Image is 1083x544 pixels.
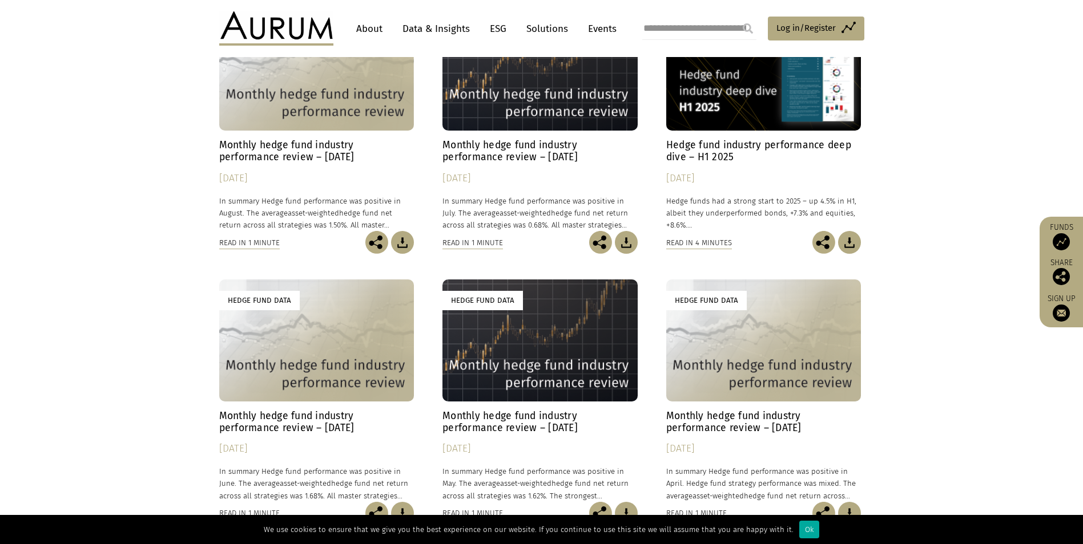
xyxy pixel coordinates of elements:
img: Download Article [615,231,638,254]
a: Hedge Fund Data Monthly hedge fund industry performance review – [DATE] [DATE] In summary Hedge f... [442,279,638,501]
p: In summary Hedge fund performance was positive in April. Hedge fund strategy performance was mixe... [666,465,861,501]
img: Download Article [838,231,861,254]
img: Share this post [589,502,612,525]
div: [DATE] [666,170,861,186]
img: Access Funds [1053,233,1070,250]
h4: Monthly hedge fund industry performance review – [DATE] [219,139,414,163]
h4: Hedge fund industry performance deep dive – H1 2025 [666,139,861,163]
a: Events [582,18,617,39]
a: Log in/Register [768,17,864,40]
span: asset-weighted [500,209,551,217]
img: Sign up to our newsletter [1053,305,1070,322]
img: Share this post [589,231,612,254]
a: Data & Insights [397,18,476,39]
p: In summary Hedge fund performance was positive in June. The average hedge fund net return across ... [219,465,414,501]
img: Aurum [219,11,333,46]
p: In summary Hedge fund performance was positive in August. The average hedge fund net return acros... [219,195,414,231]
a: Hedge Fund Data Monthly hedge fund industry performance review – [DATE] [DATE] In summary Hedge f... [666,279,861,501]
span: Log in/Register [776,21,836,35]
input: Submit [736,17,759,40]
span: asset-weighted [288,209,339,217]
img: Share this post [1053,268,1070,285]
span: asset-weighted [693,492,744,500]
img: Download Article [391,502,414,525]
a: Hedge Fund Data Monthly hedge fund industry performance review – [DATE] [DATE] In summary Hedge f... [219,279,414,501]
div: Hedge Fund Data [666,291,747,310]
p: In summary Hedge fund performance was positive in May. The average hedge fund net return across a... [442,465,638,501]
img: Download Article [838,502,861,525]
a: Hedge Fund Data Monthly hedge fund industry performance review – [DATE] [DATE] In summary Hedge f... [442,9,638,231]
img: Download Article [615,502,638,525]
div: [DATE] [219,170,414,186]
h4: Monthly hedge fund industry performance review – [DATE] [442,410,638,434]
a: Funds [1045,222,1077,250]
a: Hedge Fund Data Monthly hedge fund industry performance review – [DATE] [DATE] In summary Hedge f... [219,9,414,231]
div: Hedge Fund Data [219,291,300,310]
div: [DATE] [442,170,638,186]
span: asset-weighted [500,479,551,488]
h4: Monthly hedge fund industry performance review – [DATE] [442,139,638,163]
div: Share [1045,259,1077,285]
img: Share this post [365,502,388,525]
a: Solutions [521,18,574,39]
div: [DATE] [666,441,861,457]
div: Ok [799,521,819,538]
h4: Monthly hedge fund industry performance review – [DATE] [219,410,414,434]
img: Share this post [812,231,835,254]
div: [DATE] [442,441,638,457]
a: About [351,18,388,39]
a: Hedge Fund Data Hedge fund industry performance deep dive – H1 2025 [DATE] Hedge funds had a stro... [666,9,861,231]
div: Read in 1 minute [666,507,727,519]
a: ESG [484,18,512,39]
img: Download Article [391,231,414,254]
div: Read in 1 minute [442,507,503,519]
a: Sign up [1045,294,1077,322]
div: Read in 4 minutes [666,237,732,249]
span: asset-weighted [280,479,331,488]
img: Share this post [812,502,835,525]
div: [DATE] [219,441,414,457]
p: In summary Hedge fund performance was positive in July. The average hedge fund net return across ... [442,195,638,231]
h4: Monthly hedge fund industry performance review – [DATE] [666,410,861,434]
div: Read in 1 minute [219,507,280,519]
p: Hedge funds had a strong start to 2025 – up 4.5% in H1, albeit they underperformed bonds, +7.3% a... [666,195,861,231]
div: Read in 1 minute [219,237,280,249]
div: Hedge Fund Data [442,291,523,310]
div: Read in 1 minute [442,237,503,249]
img: Share this post [365,231,388,254]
